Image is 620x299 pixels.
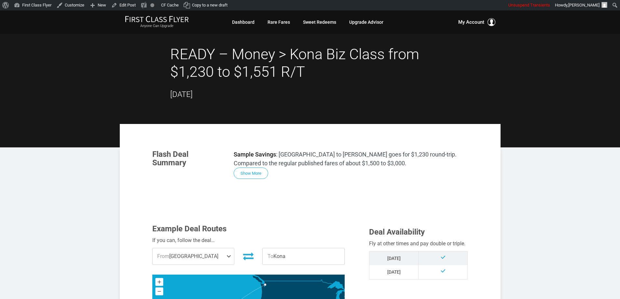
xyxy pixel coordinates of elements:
[458,18,495,26] button: My Account
[234,168,268,179] button: Show More
[369,227,425,237] span: Deal Availability
[263,248,344,265] span: Kona
[458,18,484,26] span: My Account
[268,253,273,259] span: To
[568,3,599,7] span: [PERSON_NAME]
[369,265,419,279] td: [DATE]
[152,150,224,167] h3: Flash Deal Summary
[268,16,290,28] a: Rare Fares
[125,24,189,28] small: Anyone Can Upgrade
[303,16,336,28] a: Sweet Redeems
[125,16,189,22] img: First Class Flyer
[369,239,468,248] div: Fly at other times and pay double or triple.
[170,46,450,81] h2: READY – Money > Kona Biz Class from $1,230 to $1,551 R/T
[349,16,383,28] a: Upgrade Advisor
[157,253,169,259] span: From
[232,16,255,28] a: Dashboard
[234,151,276,158] strong: Sample Savings
[125,16,189,29] a: First Class FlyerAnyone Can Upgrade
[153,248,234,265] span: [GEOGRAPHIC_DATA]
[369,251,419,265] td: [DATE]
[239,249,257,263] button: Invert Route Direction
[152,224,227,233] span: Example Deal Routes
[170,90,193,99] time: [DATE]
[152,236,345,245] div: If you can, follow the deal…
[234,150,468,168] p: : [GEOGRAPHIC_DATA] to [PERSON_NAME] goes for $1,230 round-trip. Compared to the regular publishe...
[508,3,550,7] span: Unsuspend Transients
